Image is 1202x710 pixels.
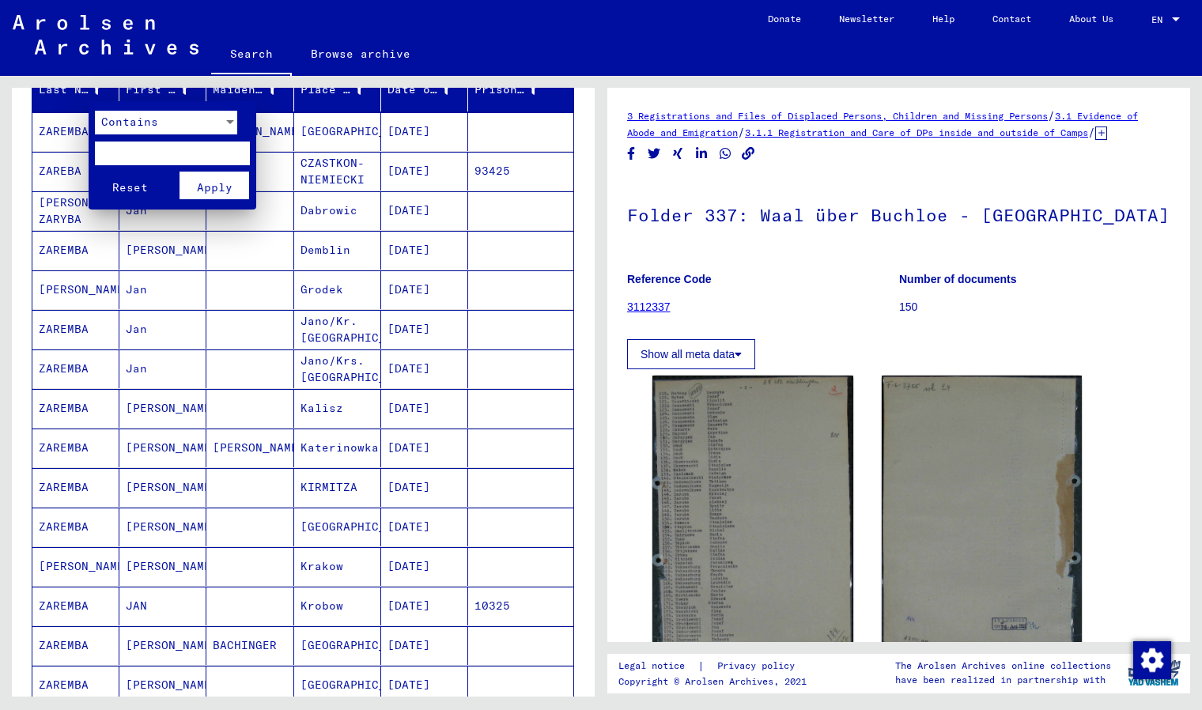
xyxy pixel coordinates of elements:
[180,172,249,199] button: Apply
[1133,641,1171,679] img: Change consent
[101,115,158,129] span: Contains
[95,172,164,199] button: Reset
[112,180,148,194] span: Reset
[1132,640,1170,678] div: Change consent
[197,180,232,194] span: Apply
